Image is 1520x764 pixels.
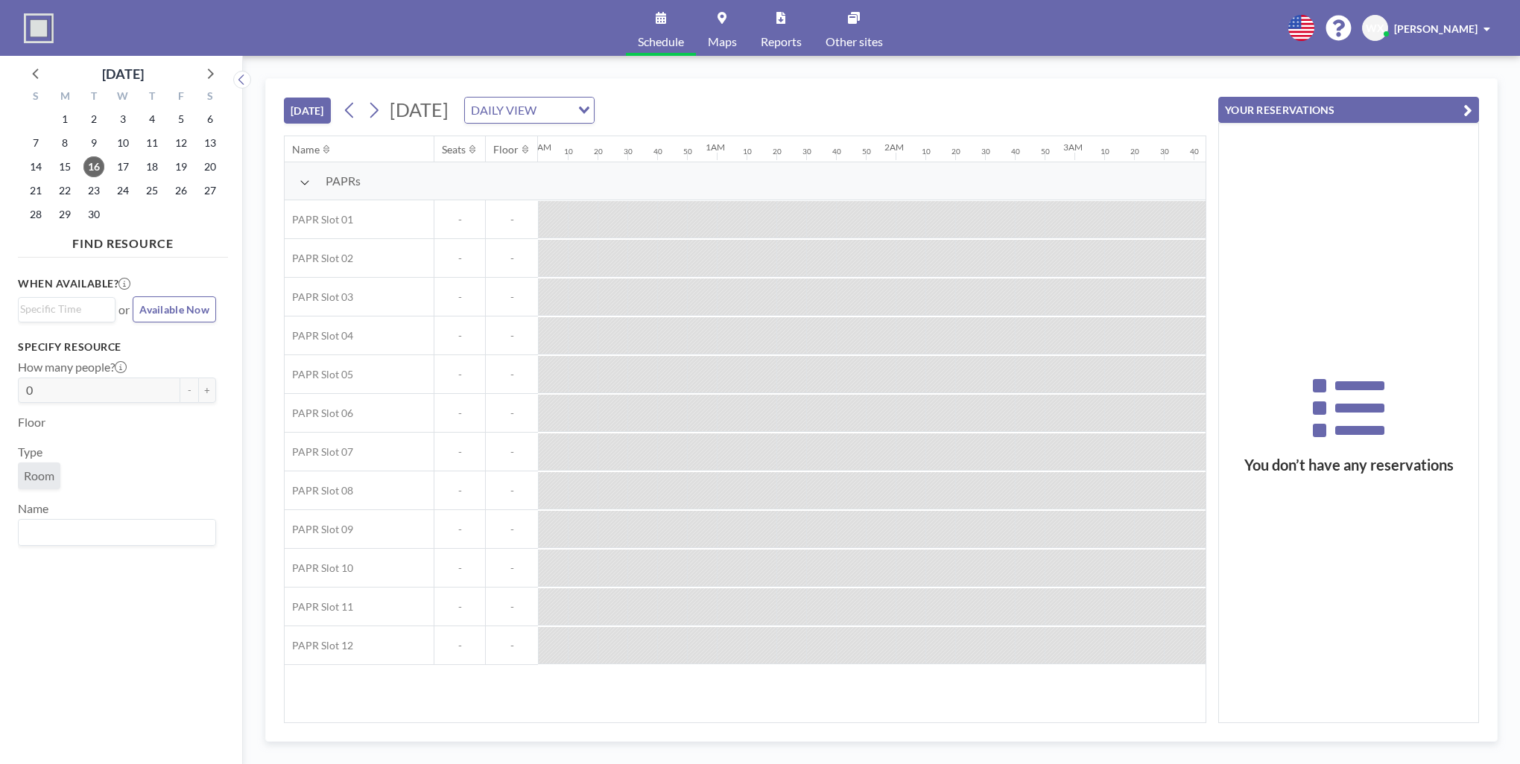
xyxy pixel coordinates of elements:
[486,329,538,343] span: -
[486,252,538,265] span: -
[434,368,485,381] span: -
[18,230,228,251] h4: FIND RESOURCE
[486,639,538,652] span: -
[22,88,51,107] div: S
[285,407,353,420] span: PAPR Slot 06
[434,639,485,652] span: -
[54,133,75,153] span: Monday, September 8, 2025
[200,156,221,177] span: Saturday, September 20, 2025
[83,204,104,225] span: Tuesday, September 30, 2025
[200,133,221,153] span: Saturday, September 13, 2025
[80,88,109,107] div: T
[862,147,871,156] div: 50
[54,180,75,201] span: Monday, September 22, 2025
[25,180,46,201] span: Sunday, September 21, 2025
[434,329,485,343] span: -
[434,290,485,304] span: -
[1219,456,1478,474] h3: You don’t have any reservations
[434,445,485,459] span: -
[137,88,166,107] div: T
[486,561,538,575] span: -
[25,133,46,153] span: Sunday, September 7, 2025
[18,445,42,459] label: Type
[832,147,841,156] div: 40
[922,147,931,156] div: 10
[83,180,104,201] span: Tuesday, September 23, 2025
[83,133,104,153] span: Tuesday, September 9, 2025
[1130,147,1139,156] div: 20
[139,303,209,316] span: Available Now
[20,523,207,542] input: Search for option
[486,600,538,614] span: -
[1041,147,1050,156] div: 50
[1190,147,1199,156] div: 40
[1366,22,1384,35] span: WX
[486,407,538,420] span: -
[18,340,216,354] h3: Specify resource
[951,147,960,156] div: 20
[20,301,107,317] input: Search for option
[83,109,104,130] span: Tuesday, September 2, 2025
[486,484,538,497] span: -
[102,63,144,84] div: [DATE]
[390,98,449,121] span: [DATE]
[826,36,883,48] span: Other sites
[25,204,46,225] span: Sunday, September 28, 2025
[1394,22,1478,35] span: [PERSON_NAME]
[683,147,692,156] div: 50
[493,143,519,156] div: Floor
[51,88,80,107] div: M
[142,180,162,201] span: Thursday, September 25, 2025
[171,133,191,153] span: Friday, September 12, 2025
[434,484,485,497] span: -
[118,302,130,317] span: or
[465,98,594,123] div: Search for option
[54,109,75,130] span: Monday, September 1, 2025
[802,147,811,156] div: 30
[284,98,331,124] button: [DATE]
[1218,97,1479,123] button: YOUR RESERVATIONS
[171,156,191,177] span: Friday, September 19, 2025
[541,101,569,120] input: Search for option
[109,88,138,107] div: W
[24,13,54,43] img: organization-logo
[653,147,662,156] div: 40
[638,36,684,48] span: Schedule
[285,290,353,304] span: PAPR Slot 03
[83,156,104,177] span: Tuesday, September 16, 2025
[285,252,353,265] span: PAPR Slot 02
[54,156,75,177] span: Monday, September 15, 2025
[285,523,353,536] span: PAPR Slot 09
[18,415,45,430] label: Floor
[773,147,782,156] div: 20
[486,290,538,304] span: -
[1160,147,1169,156] div: 30
[19,520,215,545] div: Search for option
[486,368,538,381] span: -
[142,156,162,177] span: Thursday, September 18, 2025
[166,88,195,107] div: F
[180,378,198,403] button: -
[285,484,353,497] span: PAPR Slot 08
[706,141,725,153] div: 1AM
[486,213,538,226] span: -
[142,109,162,130] span: Thursday, September 4, 2025
[171,109,191,130] span: Friday, September 5, 2025
[761,36,802,48] span: Reports
[624,147,633,156] div: 30
[113,109,133,130] span: Wednesday, September 3, 2025
[594,147,603,156] div: 20
[285,329,353,343] span: PAPR Slot 04
[442,143,466,156] div: Seats
[434,407,485,420] span: -
[292,143,320,156] div: Name
[285,561,353,575] span: PAPR Slot 10
[708,36,737,48] span: Maps
[113,133,133,153] span: Wednesday, September 10, 2025
[434,213,485,226] span: -
[200,109,221,130] span: Saturday, September 6, 2025
[884,141,904,153] div: 2AM
[981,147,990,156] div: 30
[200,180,221,201] span: Saturday, September 27, 2025
[527,141,551,153] div: 12AM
